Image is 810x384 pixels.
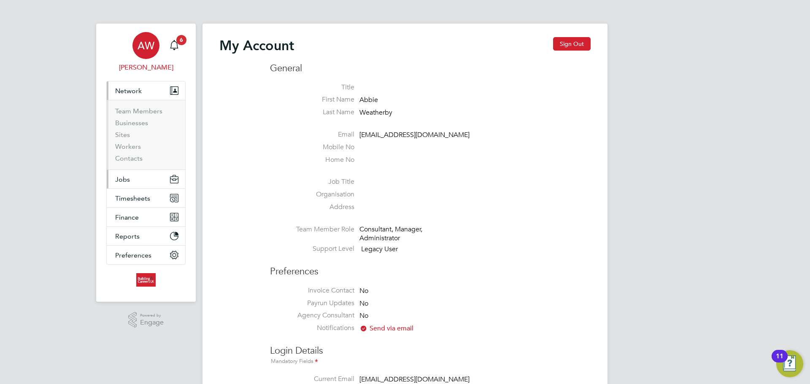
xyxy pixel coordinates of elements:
span: Reports [115,232,140,240]
label: Current Email [270,375,354,384]
a: Go to home page [106,273,186,287]
span: No [359,312,368,320]
a: AW[PERSON_NAME] [106,32,186,73]
label: Agency Consultant [270,311,354,320]
label: First Name [270,95,354,104]
h2: My Account [219,37,294,54]
label: Job Title [270,177,354,186]
label: Mobile No [270,143,354,152]
span: 6 [176,35,186,45]
h3: General [270,62,591,75]
label: Support Level [270,244,354,253]
nav: Main navigation [96,24,196,302]
span: Engage [140,319,164,326]
label: Notifications [270,324,354,333]
button: Network [107,81,185,100]
span: Finance [115,213,139,221]
a: Contacts [115,154,143,162]
div: Consultant, Manager, Administrator [359,225,440,243]
span: No [359,299,368,308]
button: Timesheets [107,189,185,207]
button: Preferences [107,246,185,264]
button: Jobs [107,170,185,188]
label: Title [270,83,354,92]
div: Network [107,100,185,169]
span: Abbie Weatherby [106,62,186,73]
label: Home No [270,156,354,164]
label: Payrun Updates [270,299,354,308]
label: Invoice Contact [270,286,354,295]
button: Finance [107,208,185,226]
button: Sign Out [553,37,591,51]
a: Workers [115,142,141,150]
button: Reports [107,227,185,245]
h3: Login Details [270,336,591,366]
h3: Preferences [270,257,591,278]
span: Powered by [140,312,164,319]
a: Team Members [115,107,162,115]
span: No [359,287,368,295]
span: AW [138,40,154,51]
label: Organisation [270,190,354,199]
span: Preferences [115,251,151,259]
a: Powered byEngage [128,312,164,328]
label: Team Member Role [270,225,354,234]
span: Send via email [359,324,413,333]
img: buildingcareersuk-logo-retina.png [136,273,155,287]
span: Jobs [115,175,130,183]
span: Network [115,87,142,95]
label: Address [270,203,354,212]
span: Legacy User [361,245,398,254]
a: Sites [115,131,130,139]
label: Email [270,130,354,139]
span: Abbie [359,96,378,105]
label: Last Name [270,108,354,117]
span: [EMAIL_ADDRESS][DOMAIN_NAME] [359,375,470,384]
div: Mandatory Fields [270,357,591,366]
span: [EMAIL_ADDRESS][DOMAIN_NAME] [359,131,470,139]
button: Open Resource Center, 11 new notifications [776,350,803,377]
a: 6 [166,32,183,59]
span: Weatherby [359,108,392,117]
a: Businesses [115,119,148,127]
span: Timesheets [115,194,150,202]
div: 11 [776,356,783,367]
